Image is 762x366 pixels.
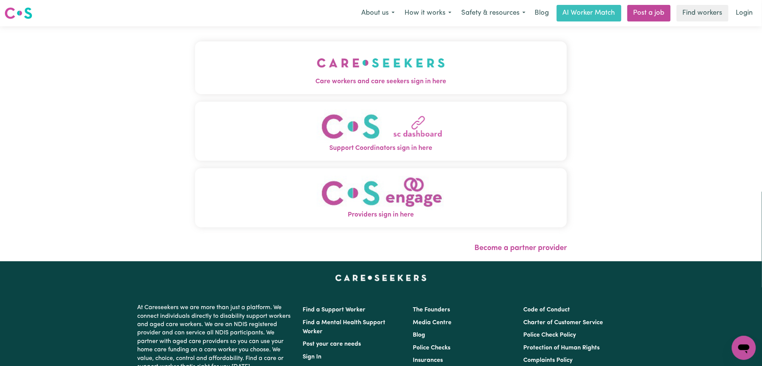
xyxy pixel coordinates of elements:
button: Providers sign in here [195,168,567,227]
a: Charter of Customer Service [523,320,603,326]
button: Safety & resources [456,5,530,21]
a: Police Check Policy [523,332,576,338]
a: Find a Mental Health Support Worker [303,320,386,335]
a: Careseekers home page [335,275,427,281]
a: Post a job [627,5,671,21]
a: The Founders [413,307,450,313]
a: Media Centre [413,320,452,326]
a: Post your care needs [303,341,361,347]
a: Complaints Policy [523,357,573,363]
a: Find workers [677,5,729,21]
span: Care workers and care seekers sign in here [195,77,567,87]
a: Insurances [413,357,443,363]
a: Careseekers logo [5,5,32,22]
a: Find a Support Worker [303,307,366,313]
iframe: Button to launch messaging window [732,336,756,360]
span: Support Coordinators sign in here [195,143,567,153]
a: Blog [530,5,554,21]
a: Protection of Human Rights [523,345,600,351]
a: AI Worker Match [557,5,621,21]
button: Care workers and care seekers sign in here [195,41,567,94]
button: Support Coordinators sign in here [195,102,567,161]
a: Sign In [303,354,322,360]
a: Blog [413,332,426,338]
a: Become a partner provider [474,244,567,252]
a: Login [732,5,757,21]
button: About us [356,5,400,21]
button: How it works [400,5,456,21]
span: Providers sign in here [195,210,567,220]
a: Code of Conduct [523,307,570,313]
img: Careseekers logo [5,6,32,20]
a: Police Checks [413,345,451,351]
